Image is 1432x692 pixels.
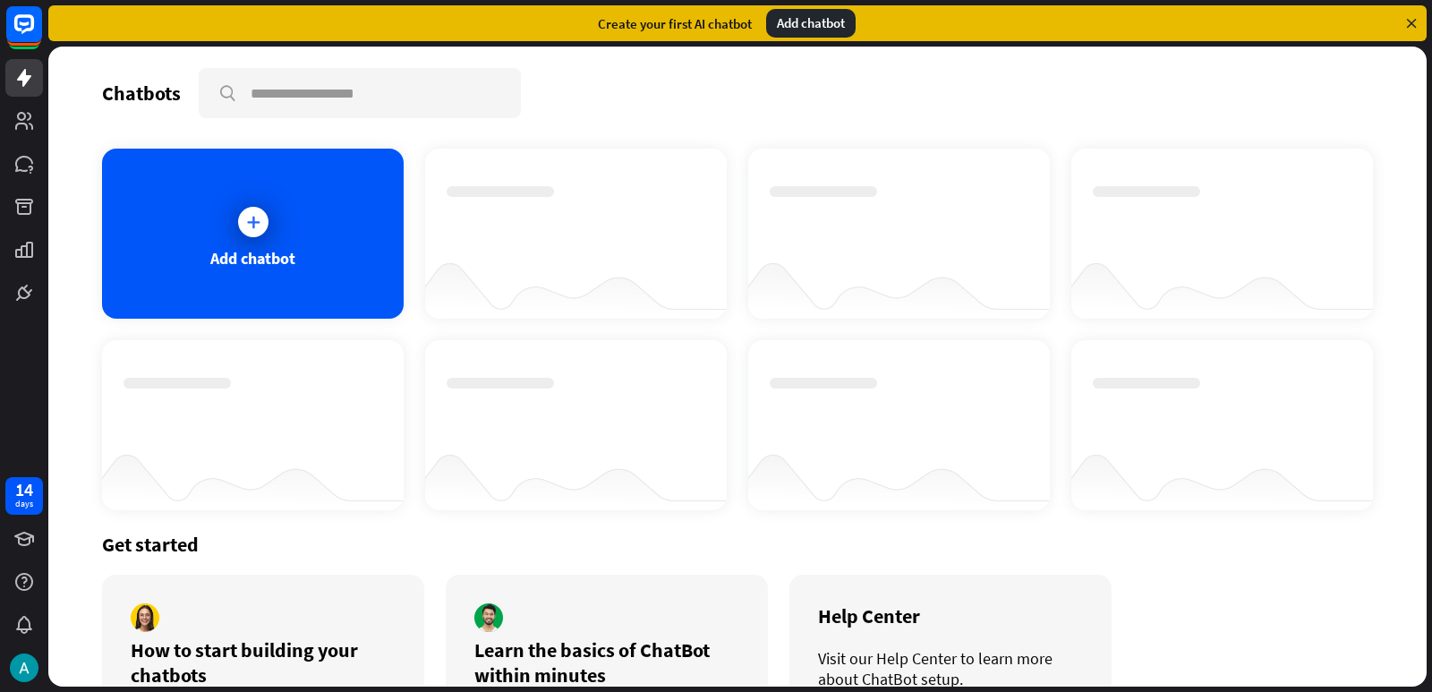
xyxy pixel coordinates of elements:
[474,637,739,688] div: Learn the basics of ChatBot within minutes
[131,603,159,632] img: author
[102,532,1373,557] div: Get started
[5,477,43,515] a: 14 days
[210,248,295,269] div: Add chatbot
[766,9,856,38] div: Add chatbot
[818,648,1083,689] div: Visit our Help Center to learn more about ChatBot setup.
[474,603,503,632] img: author
[102,81,181,106] div: Chatbots
[818,603,1083,628] div: Help Center
[14,7,68,61] button: Open LiveChat chat widget
[15,482,33,498] div: 14
[598,15,752,32] div: Create your first AI chatbot
[15,498,33,510] div: days
[131,637,396,688] div: How to start building your chatbots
